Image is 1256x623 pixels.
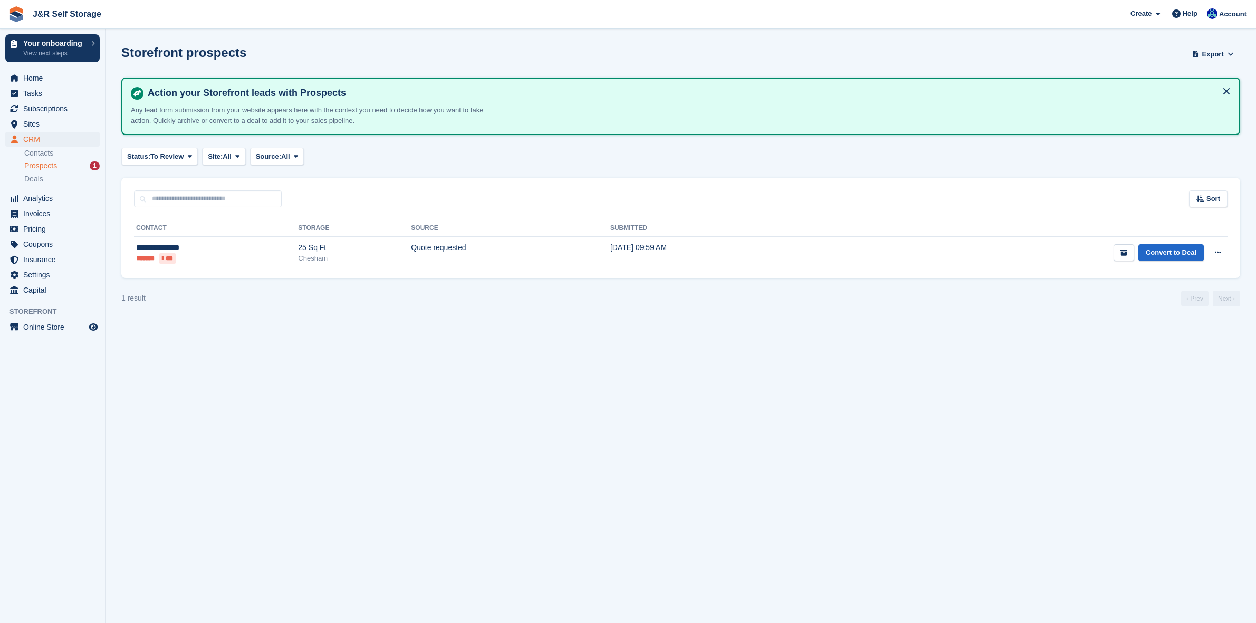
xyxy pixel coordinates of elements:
a: menu [5,283,100,298]
span: Home [23,71,87,85]
span: Source: [256,151,281,162]
span: All [281,151,290,162]
span: Settings [23,267,87,282]
span: Subscriptions [23,101,87,116]
span: Insurance [23,252,87,267]
a: Preview store [87,321,100,333]
button: Status: To Review [121,148,198,165]
a: Convert to Deal [1138,244,1204,262]
span: Create [1130,8,1152,19]
span: Account [1219,9,1247,20]
th: Submitted [610,220,815,237]
div: Chesham [298,253,411,264]
a: Contacts [24,148,100,158]
a: menu [5,101,100,116]
span: CRM [23,132,87,147]
a: menu [5,86,100,101]
span: Deals [24,174,43,184]
a: Next [1213,291,1240,306]
a: Your onboarding View next steps [5,34,100,62]
th: Source [411,220,610,237]
button: Source: All [250,148,304,165]
a: menu [5,267,100,282]
p: View next steps [23,49,86,58]
h4: Action your Storefront leads with Prospects [143,87,1231,99]
a: J&R Self Storage [28,5,106,23]
a: menu [5,320,100,334]
span: Site: [208,151,223,162]
img: Steve Revell [1207,8,1217,19]
span: Help [1183,8,1197,19]
th: Contact [134,220,298,237]
span: Online Store [23,320,87,334]
a: Previous [1181,291,1209,306]
span: Pricing [23,222,87,236]
a: menu [5,206,100,221]
a: menu [5,71,100,85]
span: Coupons [23,237,87,252]
span: All [223,151,232,162]
span: Prospects [24,161,57,171]
button: Export [1190,45,1236,63]
span: Tasks [23,86,87,101]
button: Site: All [202,148,246,165]
span: Storefront [9,306,105,317]
a: menu [5,132,100,147]
th: Storage [298,220,411,237]
span: Status: [127,151,150,162]
span: To Review [150,151,184,162]
div: 1 [90,161,100,170]
a: menu [5,237,100,252]
p: Your onboarding [23,40,86,47]
a: menu [5,252,100,267]
p: Any lead form submission from your website appears here with the context you need to decide how y... [131,105,500,126]
a: menu [5,191,100,206]
h1: Storefront prospects [121,45,246,60]
nav: Page [1179,291,1242,306]
a: Deals [24,174,100,185]
a: menu [5,117,100,131]
span: Export [1202,49,1224,60]
span: Analytics [23,191,87,206]
td: [DATE] 09:59 AM [610,237,815,270]
a: Prospects 1 [24,160,100,171]
div: 1 result [121,293,146,304]
span: Sort [1206,194,1220,204]
td: Quote requested [411,237,610,270]
span: Invoices [23,206,87,221]
a: menu [5,222,100,236]
span: Capital [23,283,87,298]
span: Sites [23,117,87,131]
img: stora-icon-8386f47178a22dfd0bd8f6a31ec36ba5ce8667c1dd55bd0f319d3a0aa187defe.svg [8,6,24,22]
div: 25 Sq Ft [298,242,411,253]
